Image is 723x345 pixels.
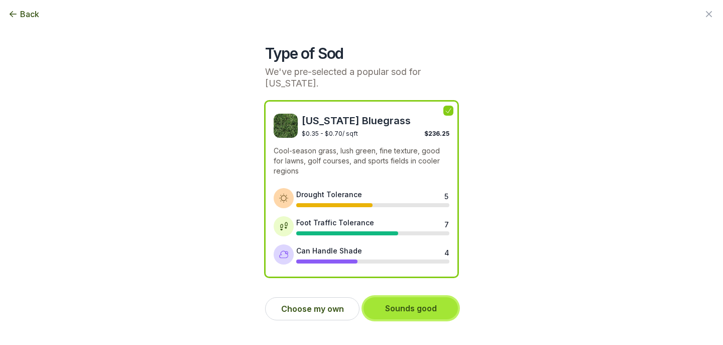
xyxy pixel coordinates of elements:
[296,217,374,228] div: Foot Traffic Tolerance
[444,247,448,255] div: 4
[444,219,448,227] div: 7
[265,66,458,89] p: We've pre-selected a popular sod for [US_STATE].
[279,221,289,231] img: Foot traffic tolerance icon
[274,146,449,176] p: Cool-season grass, lush green, fine texture, good for lawns, golf courses, and sports fields in c...
[274,114,298,138] img: Kentucky Bluegrass sod image
[444,191,448,199] div: 5
[279,249,289,260] img: Shade tolerance icon
[279,193,289,203] img: Drought tolerance icon
[8,8,39,20] button: Back
[265,44,458,62] h2: Type of Sod
[20,8,39,20] span: Back
[296,189,362,200] div: Drought Tolerance
[424,130,449,137] span: $236.25
[302,130,358,137] span: $0.35 - $0.70 / sqft
[296,245,362,256] div: Can Handle Shade
[364,297,458,319] button: Sounds good
[265,297,359,320] button: Choose my own
[302,114,449,128] span: [US_STATE] Bluegrass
